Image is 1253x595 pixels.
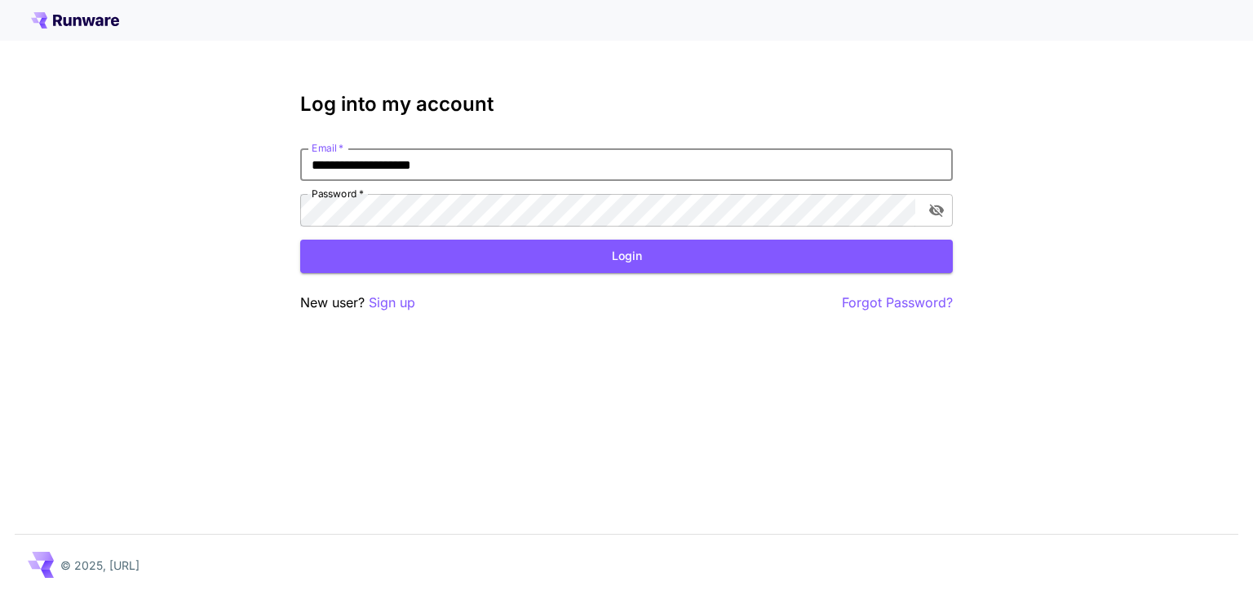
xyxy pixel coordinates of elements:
[300,293,415,313] p: New user?
[922,196,951,225] button: toggle password visibility
[369,293,415,313] button: Sign up
[842,293,953,313] button: Forgot Password?
[300,240,953,273] button: Login
[300,93,953,116] h3: Log into my account
[60,557,139,574] p: © 2025, [URL]
[312,187,364,201] label: Password
[312,141,343,155] label: Email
